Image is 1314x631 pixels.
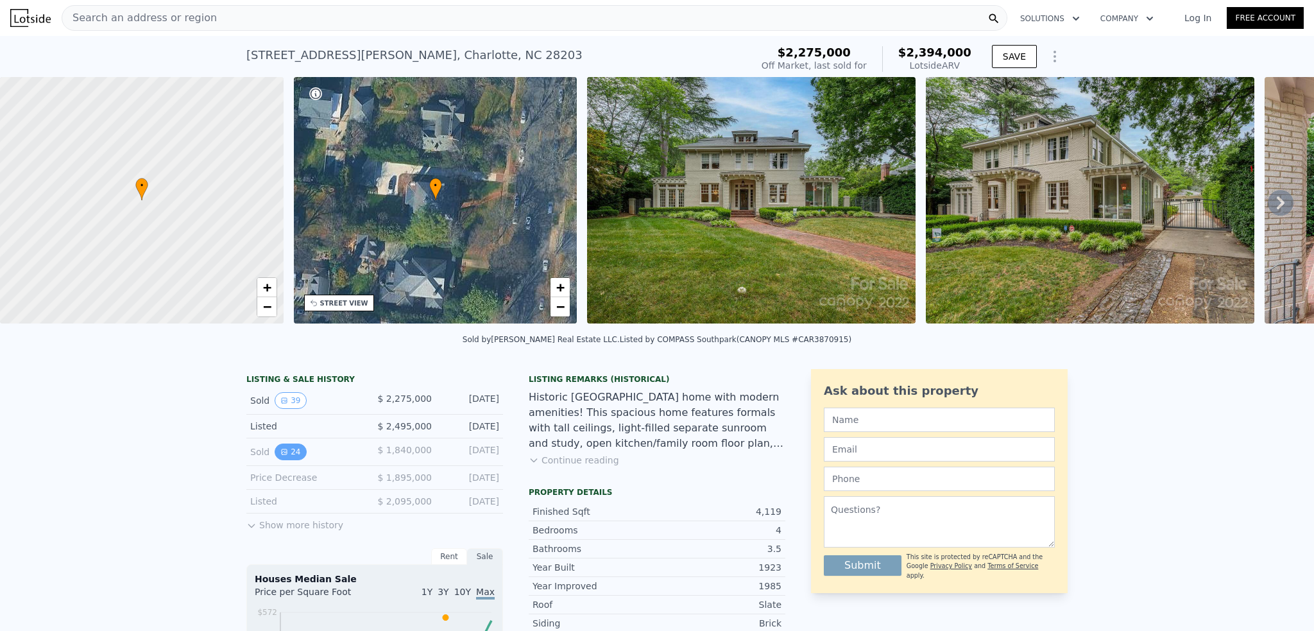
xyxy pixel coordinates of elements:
div: STREET VIEW [320,298,368,308]
a: Free Account [1227,7,1304,29]
div: 4,119 [657,505,781,518]
span: • [135,180,148,191]
div: Sold [250,444,364,460]
div: • [429,178,442,200]
div: This site is protected by reCAPTCHA and the Google and apply. [907,553,1055,580]
span: $ 1,895,000 [377,472,432,483]
div: Listed [250,495,364,508]
span: 1Y [422,587,432,597]
span: • [429,180,442,191]
button: View historical data [275,444,306,460]
a: Zoom out [257,297,277,316]
div: 1923 [657,561,781,574]
a: Zoom out [550,297,570,316]
img: Sale: 88673774 Parcel: 73254666 [926,77,1254,324]
span: + [556,279,565,295]
button: Show more history [246,514,343,532]
div: Slate [657,598,781,611]
span: $ 2,495,000 [377,421,432,431]
div: Listed by COMPASS Southpark (CANOPY MLS #CAR3870915) [620,335,851,344]
span: Max [476,587,495,600]
div: Sold [250,392,364,409]
div: [DATE] [442,471,499,484]
div: 1985 [657,580,781,592]
div: Year Improved [533,580,657,592]
span: $ 1,840,000 [377,445,432,455]
div: Ask about this property [824,382,1055,400]
div: Property details [529,487,785,497]
span: − [262,298,271,315]
a: Terms of Service [987,562,1038,569]
div: [DATE] [442,392,499,409]
button: SAVE [992,45,1037,68]
div: [DATE] [442,420,499,433]
div: Year Built [533,561,657,574]
input: Name [824,408,1055,432]
span: 3Y [438,587,448,597]
div: Off Market, last sold for [762,59,867,72]
button: Solutions [1010,7,1090,30]
div: Sale [467,548,503,565]
span: − [556,298,565,315]
span: $ 2,275,000 [377,393,432,404]
div: LISTING & SALE HISTORY [246,374,503,387]
div: Historic [GEOGRAPHIC_DATA] home with modern amenities! This spacious home features formals with t... [529,390,785,451]
div: Rent [431,548,467,565]
a: Zoom in [550,278,570,297]
img: Sale: 88673774 Parcel: 73254666 [587,77,916,324]
div: 4 [657,524,781,537]
div: [DATE] [442,495,499,508]
div: Lotside ARV [898,59,971,72]
div: [STREET_ADDRESS][PERSON_NAME] , Charlotte , NC 28203 [246,46,583,64]
input: Email [824,437,1055,462]
span: 10Y [454,587,471,597]
tspan: $572 [257,608,277,617]
input: Phone [824,467,1055,491]
div: Finished Sqft [533,505,657,518]
span: Search an address or region [62,10,217,26]
div: Siding [533,617,657,630]
div: Brick [657,617,781,630]
button: View historical data [275,392,306,409]
div: Listed [250,420,364,433]
a: Privacy Policy [930,562,972,569]
img: Lotside [10,9,51,27]
span: + [262,279,271,295]
button: Company [1090,7,1164,30]
div: Bedrooms [533,524,657,537]
button: Continue reading [529,454,619,467]
span: $ 2,095,000 [377,496,432,506]
span: $2,394,000 [898,46,971,59]
span: $2,275,000 [778,46,851,59]
a: Zoom in [257,278,277,297]
div: [DATE] [442,444,499,460]
div: Listing Remarks (Historical) [529,374,785,385]
div: Roof [533,598,657,611]
div: 3.5 [657,542,781,555]
div: Bathrooms [533,542,657,555]
a: Log In [1169,12,1227,24]
div: Sold by [PERSON_NAME] Real Estate LLC . [463,335,620,344]
button: Show Options [1042,44,1068,69]
div: • [135,178,148,200]
button: Submit [824,555,901,576]
div: Houses Median Sale [255,573,495,585]
div: Price Decrease [250,471,364,484]
div: Price per Square Foot [255,585,375,606]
